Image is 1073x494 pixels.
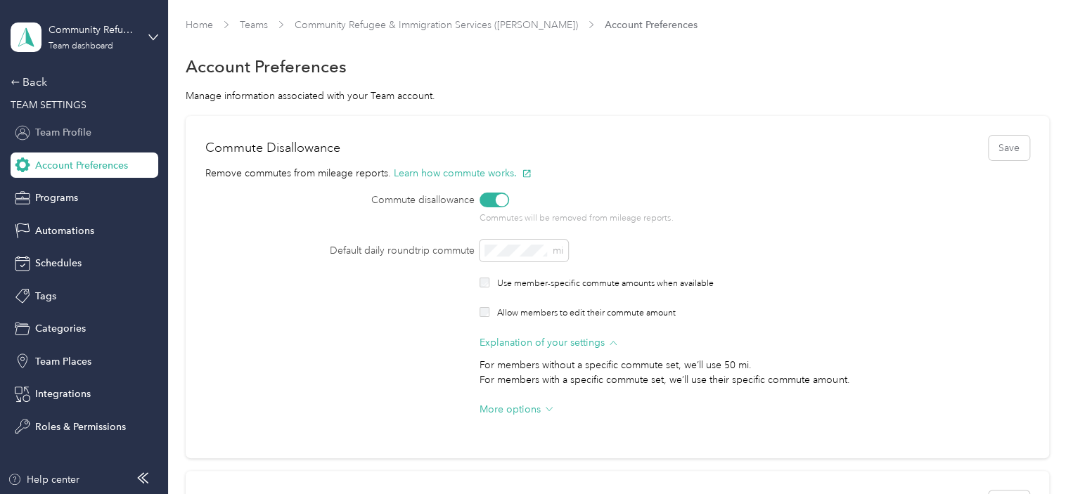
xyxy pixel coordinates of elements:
[35,321,86,336] span: Categories
[605,18,698,32] span: Account Preferences
[480,212,960,225] p: Commutes will be removed from mileage reports.
[480,402,541,417] span: More options
[480,358,960,372] p: For members without a specific commute set, we’ll use 50 mi .
[205,243,475,258] label: Default daily roundtrip commute
[35,256,82,271] span: Schedules
[989,136,1029,160] button: Save
[186,89,1049,103] div: Manage information associated with your Team account.
[35,125,91,140] span: Team Profile
[552,245,563,256] span: mi
[49,22,136,37] div: Community Refugee & Immigration Services ([PERSON_NAME])
[11,99,86,111] span: TEAM SETTINGS
[497,307,676,320] p: Allow members to edit their commute amount
[35,158,128,173] span: Account Preferences
[35,223,94,238] span: Automations
[186,19,213,31] a: Home
[35,354,91,369] span: Team Places
[394,166,532,181] button: Learn how commute works.
[205,138,340,157] h2: Commute Disallowance
[480,335,605,350] span: Explanation of your settings
[49,42,113,51] div: Team dashboard
[35,289,56,304] span: Tags
[480,372,960,387] p: For members with a specific commute set, we’ll use their specific commute amount.
[205,193,475,207] label: Commute disallowance
[186,59,347,74] h1: Account Preferences
[35,420,126,434] span: Roles & Permissions
[35,190,78,205] span: Programs
[994,415,1073,494] iframe: Everlance-gr Chat Button Frame
[240,19,268,31] a: Teams
[295,19,578,31] a: Community Refugee & Immigration Services ([PERSON_NAME])
[205,166,1029,193] p: Remove commutes from mileage reports.
[8,472,79,487] button: Help center
[35,386,91,401] span: Integrations
[11,74,151,91] div: Back
[497,278,714,290] p: Use member-specific commute amounts when available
